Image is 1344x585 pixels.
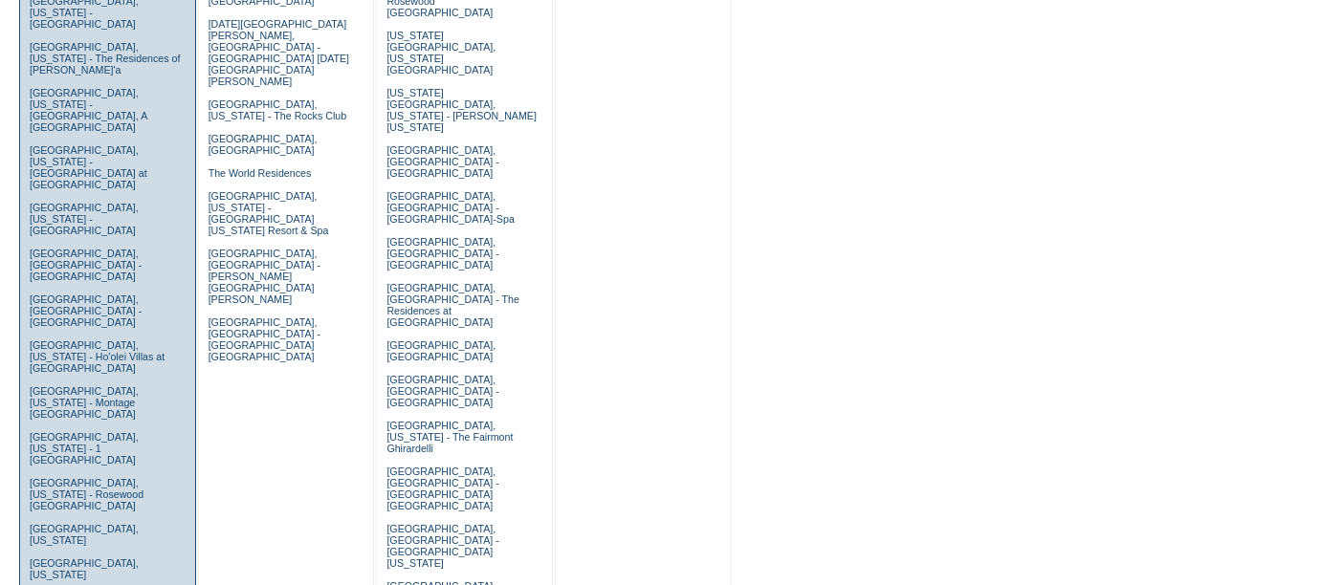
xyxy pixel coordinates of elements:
[386,87,537,133] a: [US_STATE][GEOGRAPHIC_DATA], [US_STATE] - [PERSON_NAME] [US_STATE]
[30,557,139,580] a: [GEOGRAPHIC_DATA], [US_STATE]
[30,41,181,76] a: [GEOGRAPHIC_DATA], [US_STATE] - The Residences of [PERSON_NAME]'a
[30,248,142,282] a: [GEOGRAPHIC_DATA], [GEOGRAPHIC_DATA] - [GEOGRAPHIC_DATA]
[30,293,142,328] a: [GEOGRAPHIC_DATA], [GEOGRAPHIC_DATA] - [GEOGRAPHIC_DATA]
[386,30,496,76] a: [US_STATE][GEOGRAPHIC_DATA], [US_STATE][GEOGRAPHIC_DATA]
[30,202,139,236] a: [GEOGRAPHIC_DATA], [US_STATE] - [GEOGRAPHIC_DATA]
[209,248,320,305] a: [GEOGRAPHIC_DATA], [GEOGRAPHIC_DATA] - [PERSON_NAME][GEOGRAPHIC_DATA][PERSON_NAME]
[30,431,139,466] a: [GEOGRAPHIC_DATA], [US_STATE] - 1 [GEOGRAPHIC_DATA]
[386,190,514,225] a: [GEOGRAPHIC_DATA], [GEOGRAPHIC_DATA] - [GEOGRAPHIC_DATA]-Spa
[30,339,165,374] a: [GEOGRAPHIC_DATA], [US_STATE] - Ho'olei Villas at [GEOGRAPHIC_DATA]
[386,339,496,362] a: [GEOGRAPHIC_DATA], [GEOGRAPHIC_DATA]
[386,236,498,271] a: [GEOGRAPHIC_DATA], [GEOGRAPHIC_DATA] - [GEOGRAPHIC_DATA]
[30,385,139,420] a: [GEOGRAPHIC_DATA], [US_STATE] - Montage [GEOGRAPHIC_DATA]
[386,420,513,454] a: [GEOGRAPHIC_DATA], [US_STATE] - The Fairmont Ghirardelli
[209,190,329,236] a: [GEOGRAPHIC_DATA], [US_STATE] - [GEOGRAPHIC_DATA] [US_STATE] Resort & Spa
[386,374,498,408] a: [GEOGRAPHIC_DATA], [GEOGRAPHIC_DATA] - [GEOGRAPHIC_DATA]
[209,167,312,179] a: The World Residences
[386,523,498,569] a: [GEOGRAPHIC_DATA], [GEOGRAPHIC_DATA] - [GEOGRAPHIC_DATA] [US_STATE]
[209,18,349,87] a: [DATE][GEOGRAPHIC_DATA][PERSON_NAME], [GEOGRAPHIC_DATA] - [GEOGRAPHIC_DATA] [DATE][GEOGRAPHIC_DAT...
[386,466,498,511] a: [GEOGRAPHIC_DATA], [GEOGRAPHIC_DATA] - [GEOGRAPHIC_DATA] [GEOGRAPHIC_DATA]
[209,316,320,362] a: [GEOGRAPHIC_DATA], [GEOGRAPHIC_DATA] - [GEOGRAPHIC_DATA] [GEOGRAPHIC_DATA]
[386,144,498,179] a: [GEOGRAPHIC_DATA], [GEOGRAPHIC_DATA] - [GEOGRAPHIC_DATA]
[30,87,147,133] a: [GEOGRAPHIC_DATA], [US_STATE] - [GEOGRAPHIC_DATA], A [GEOGRAPHIC_DATA]
[30,523,139,546] a: [GEOGRAPHIC_DATA], [US_STATE]
[30,477,143,511] a: [GEOGRAPHIC_DATA], [US_STATE] - Rosewood [GEOGRAPHIC_DATA]
[209,133,318,156] a: [GEOGRAPHIC_DATA], [GEOGRAPHIC_DATA]
[30,144,147,190] a: [GEOGRAPHIC_DATA], [US_STATE] - [GEOGRAPHIC_DATA] at [GEOGRAPHIC_DATA]
[386,282,519,328] a: [GEOGRAPHIC_DATA], [GEOGRAPHIC_DATA] - The Residences at [GEOGRAPHIC_DATA]
[209,98,347,121] a: [GEOGRAPHIC_DATA], [US_STATE] - The Rocks Club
